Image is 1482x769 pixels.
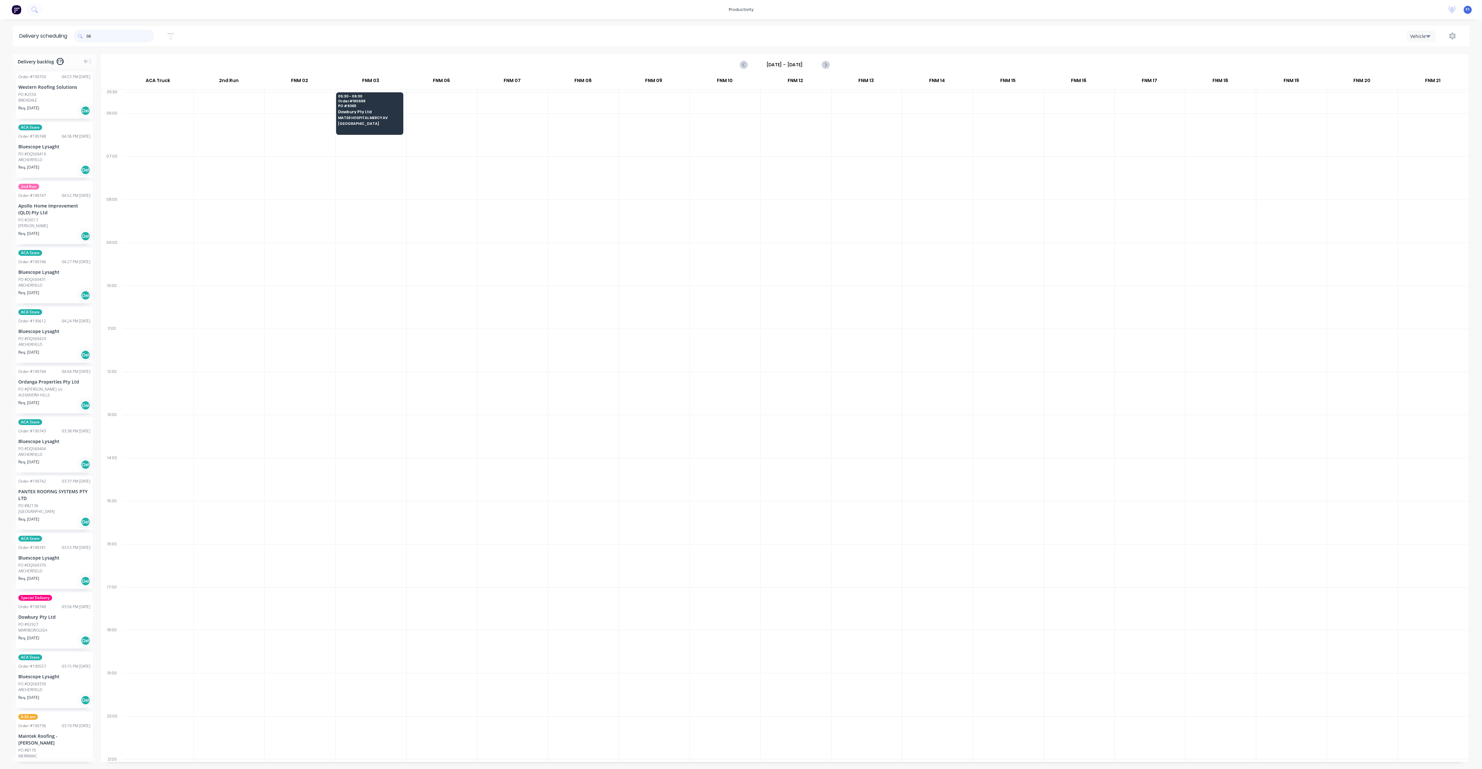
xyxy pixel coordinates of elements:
[973,75,1043,89] div: FNM 15
[548,75,618,89] div: FNM 08
[101,411,123,454] div: 13:00
[87,30,154,42] input: Search for orders
[18,438,90,445] div: Bluescope Lysaght
[123,75,193,89] div: ACA Truck
[338,122,400,125] span: [GEOGRAPHIC_DATA]
[62,604,90,610] div: 03:56 PM [DATE]
[101,583,123,626] div: 17:00
[101,454,123,497] div: 14:00
[81,291,90,300] div: Del
[338,94,400,98] span: 05:30 - 06:30
[18,516,39,522] span: Req. [DATE]
[18,503,38,509] div: PO #82136
[18,568,90,574] div: ARCHERFIELD
[18,536,42,542] span: ACA Store
[18,635,39,641] span: Req. [DATE]
[101,325,123,368] div: 11:00
[18,217,38,223] div: PO #20517
[62,663,90,669] div: 03:15 PM [DATE]
[335,75,406,89] div: FNM 03
[81,517,90,527] div: Del
[18,654,42,660] span: ACA Store
[338,116,400,120] span: MATER HOSPITAL MERCY AV
[62,478,90,484] div: 03:37 PM [DATE]
[18,428,46,434] div: Order # 190743
[18,614,90,620] div: Dowbury Pty Ltd
[62,318,90,324] div: 04:24 PM [DATE]
[18,627,90,633] div: MARYBOROUGH
[62,259,90,265] div: 04:27 PM [DATE]
[12,5,21,14] img: Factory
[18,554,90,561] div: Bluescope Lysaght
[1327,75,1397,89] div: FNM 20
[1256,75,1326,89] div: FNM 19
[1407,31,1436,42] button: Vehicle
[18,143,90,150] div: Bluescope Lysaght
[1466,7,1470,13] span: F1
[18,595,52,601] span: Special Delivery
[760,75,831,89] div: FNM 12
[18,687,90,693] div: ARCHERFIELD
[18,283,90,288] div: ARCHERFIELD
[477,75,547,89] div: FNM 07
[18,157,90,163] div: ARCHERFIELD
[18,92,36,97] div: PO #2550
[18,74,46,80] div: Order # 190750
[81,460,90,469] div: Del
[18,392,90,398] div: ALEXANDRA HILLS
[1043,75,1114,89] div: FNM 16
[81,695,90,705] div: Del
[101,88,123,109] div: 05:30
[18,714,38,720] span: 6:30 am
[18,193,46,199] div: Order # 190747
[101,669,123,712] div: 19:00
[101,540,123,583] div: 16:00
[18,250,42,256] span: ACA Store
[18,419,42,425] span: ACA Store
[81,636,90,645] div: Del
[18,290,39,296] span: Req. [DATE]
[1114,75,1185,89] div: FNM 17
[18,663,46,669] div: Order # 190557
[18,747,36,753] div: PO #8170
[18,459,39,465] span: Req. [DATE]
[18,488,90,502] div: PANTEX ROOFING SYSTEMS PTY LTD
[18,231,39,236] span: Req. [DATE]
[81,401,90,410] div: Del
[18,681,46,687] div: PO #DQ569339
[18,184,39,190] span: 2nd Run
[18,604,46,610] div: Order # 190740
[18,446,46,452] div: PO #DQ569404
[18,369,46,375] div: Order # 190744
[1185,75,1256,89] div: FNM 18
[18,151,46,157] div: PO #DQ569419
[18,125,42,130] span: ACA Store
[18,695,39,700] span: Req. [DATE]
[338,110,400,114] span: Dowbury Pty Ltd
[18,576,39,581] span: Req. [DATE]
[13,26,74,46] div: Delivery scheduling
[338,99,400,103] span: Order # 190698
[831,75,901,89] div: FNM 13
[338,104,400,108] span: PO # 93611
[62,134,90,139] div: 04:36 PM [DATE]
[101,153,123,196] div: 07:00
[618,75,689,89] div: FNM 09
[101,282,123,325] div: 10:00
[18,509,90,514] div: [GEOGRAPHIC_DATA]
[62,545,90,551] div: 03:53 PM [DATE]
[101,196,123,239] div: 08:00
[18,164,39,170] span: Req. [DATE]
[57,58,64,65] span: 179
[81,231,90,241] div: Del
[18,342,90,347] div: ARCHERFIELD
[18,386,63,392] div: PO #[PERSON_NAME] s/s
[101,755,123,763] div: 21:00
[1397,75,1468,89] div: FNM 21
[18,452,90,458] div: ARCHERFIELD
[18,336,46,342] div: PO #DQ569429
[1410,33,1429,40] div: Vehicle
[101,239,123,282] div: 09:00
[18,328,90,335] div: Bluescope Lysaght
[18,378,90,385] div: Ordanga Properties Pty Ltd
